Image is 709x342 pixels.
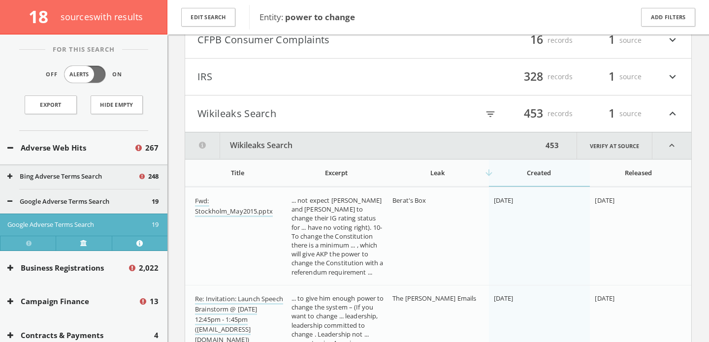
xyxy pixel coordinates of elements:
span: 19 [152,220,159,230]
span: [DATE] [494,294,514,303]
span: 19 [152,197,159,207]
span: Off [46,70,58,79]
span: ... not expect [PERSON_NAME] and [PERSON_NAME] to change their IG rating status for ... have no v... [291,196,384,277]
button: Google Adverse Terms Search [7,197,152,207]
button: CFPB Consumer Complaints [197,32,438,49]
i: filter_list [485,109,496,120]
a: Verify at source [577,132,652,159]
div: Title [195,168,281,177]
span: 453 [519,105,548,122]
span: 328 [519,68,548,85]
a: Verify at source [56,236,111,250]
a: Fwd: Stockholm_May2015.pptx [195,196,273,217]
span: [DATE] [595,196,614,205]
button: Wikileaks Search [185,132,543,159]
div: source [582,32,642,49]
button: Add Filters [641,8,695,27]
div: Created [494,168,584,177]
a: Export [25,95,77,114]
i: expand_more [666,68,679,85]
span: 18 [29,5,57,28]
span: 2,022 [139,262,159,274]
span: [DATE] [595,294,614,303]
span: 1 [604,31,619,49]
span: For This Search [45,45,122,55]
i: expand_more [666,32,679,49]
button: Business Registrations [7,262,128,274]
div: Excerpt [291,168,382,177]
div: records [514,68,573,85]
button: Campaign Finance [7,296,138,307]
div: Leak [392,168,483,177]
button: IRS [197,68,438,85]
span: 1 [604,105,619,122]
button: Bing Adverse Terms Search [7,172,138,182]
span: On [112,70,122,79]
i: arrow_downward [484,168,494,178]
span: Entity: [259,11,355,23]
div: 453 [543,132,562,159]
button: Google Adverse Terms Search [7,220,152,230]
div: records [514,32,573,49]
span: 4 [154,330,159,341]
i: expand_less [666,105,679,122]
span: 13 [150,296,159,307]
button: Contracts & Payments [7,330,154,341]
span: The [PERSON_NAME] Emails [392,294,476,303]
span: Berat's Box [392,196,426,205]
span: source s with results [61,11,143,23]
button: Adverse Web Hits [7,142,134,154]
span: [DATE] [494,196,514,205]
span: 267 [145,142,159,154]
div: records [514,105,573,122]
button: Wikileaks Search [197,105,438,122]
div: Released [595,168,681,177]
b: power to change [285,11,355,23]
button: Hide Empty [91,95,143,114]
div: source [582,68,642,85]
span: 248 [148,172,159,182]
span: 16 [526,31,548,49]
span: 1 [604,68,619,85]
button: Edit Search [181,8,235,27]
i: expand_less [652,132,691,159]
div: source [582,105,642,122]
